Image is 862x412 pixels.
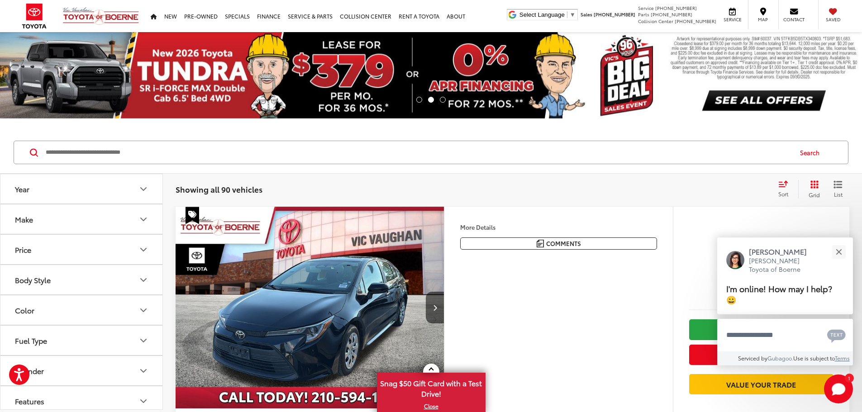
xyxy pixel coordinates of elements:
[570,11,576,18] span: ▼
[15,336,47,345] div: Fuel Type
[655,5,697,11] span: [PHONE_NUMBER]
[824,325,848,345] button: Chat with SMS
[717,237,853,365] div: Close[PERSON_NAME][PERSON_NAME] Toyota of BoerneI'm online! How may I help? 😀Type your messageCha...
[0,265,163,294] button: Body StyleBody Style
[45,142,791,163] input: Search by Make, Model, or Keyword
[15,397,44,405] div: Features
[689,257,833,280] span: $17,200
[138,305,149,316] div: Color
[138,335,149,346] div: Fuel Type
[778,190,788,198] span: Sort
[15,245,31,254] div: Price
[0,356,163,385] button: CylinderCylinder
[0,326,163,355] button: Fuel TypeFuel Type
[519,11,565,18] span: Select Language
[138,214,149,225] div: Make
[546,239,581,248] span: Comments
[138,275,149,285] div: Body Style
[15,275,51,284] div: Body Style
[138,365,149,376] div: Cylinder
[809,191,820,199] span: Grid
[638,18,673,24] span: Collision Center
[829,242,848,261] button: Close
[594,11,635,18] span: [PHONE_NUMBER]
[378,374,485,401] span: Snag $50 Gift Card with a Test Drive!
[689,284,833,294] span: [DATE] Price:
[848,376,850,380] span: 1
[175,207,445,408] div: 2024 Toyota Corolla LE 0
[15,306,34,314] div: Color
[791,141,833,164] button: Search
[15,366,44,375] div: Cylinder
[638,11,649,18] span: Parts
[824,374,853,403] button: Toggle Chat Window
[651,11,692,18] span: [PHONE_NUMBER]
[638,5,654,11] span: Service
[783,16,805,23] span: Contact
[823,16,843,23] span: Saved
[689,374,833,394] a: Value Your Trade
[717,319,853,351] textarea: Type your message
[0,295,163,325] button: ColorColor
[749,256,816,274] p: [PERSON_NAME] Toyota of Boerne
[0,174,163,204] button: YearYear
[824,374,853,403] svg: Start Chat
[767,354,793,362] a: Gubagoo.
[138,396,149,407] div: Features
[175,207,445,408] a: 2024 Toyota Corolla LE2024 Toyota Corolla LE2024 Toyota Corolla LE2024 Toyota Corolla LE
[827,328,846,343] svg: Text
[675,18,716,24] span: [PHONE_NUMBER]
[186,207,199,224] span: Special
[726,282,832,305] span: I'm online! How may I help? 😀
[138,184,149,194] div: Year
[15,215,33,223] div: Make
[722,16,743,23] span: Service
[567,11,567,18] span: ​
[749,246,816,256] p: [PERSON_NAME]
[798,180,827,198] button: Grid View
[774,180,798,198] button: Select sort value
[15,185,29,193] div: Year
[827,180,849,198] button: List View
[460,237,657,250] button: Comments
[175,207,445,409] img: 2024 Toyota Corolla LE
[835,354,850,362] a: Terms
[753,16,773,23] span: Map
[689,345,833,365] button: Get Price Now
[426,292,444,323] button: Next image
[537,240,544,247] img: Comments
[581,11,592,18] span: Sales
[62,7,139,25] img: Vic Vaughan Toyota of Boerne
[138,244,149,255] div: Price
[519,11,576,18] a: Select Language​
[460,224,657,230] h4: More Details
[738,354,767,362] span: Serviced by
[0,235,163,264] button: PricePrice
[833,190,843,198] span: List
[0,204,163,234] button: MakeMake
[793,354,835,362] span: Use is subject to
[689,319,833,340] a: Check Availability
[176,184,262,194] span: Showing all 90 vehicles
